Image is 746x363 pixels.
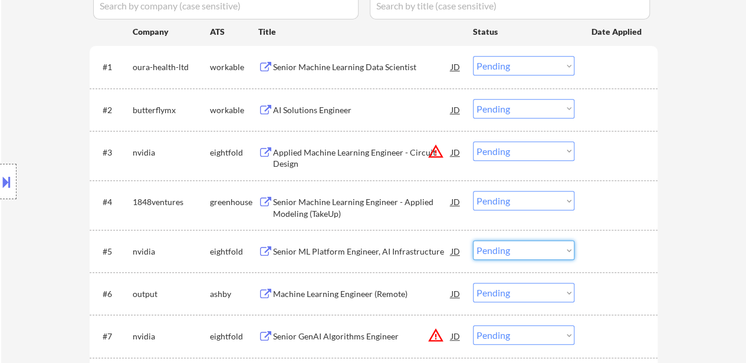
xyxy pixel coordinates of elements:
[273,288,451,300] div: Machine Learning Engineer (Remote)
[210,288,258,300] div: ashby
[273,104,451,116] div: AI Solutions Engineer
[103,61,123,73] div: #1
[210,104,258,116] div: workable
[133,331,210,342] div: nvidia
[273,196,451,219] div: Senior Machine Learning Engineer - Applied Modeling (TakeUp)
[450,99,462,120] div: JD
[450,56,462,77] div: JD
[258,26,462,38] div: Title
[450,325,462,346] div: JD
[210,196,258,208] div: greenhouse
[103,288,123,300] div: #6
[450,191,462,212] div: JD
[273,246,451,258] div: Senior ML Platform Engineer, AI Infrastructure
[450,240,462,262] div: JD
[473,21,574,42] div: Status
[273,331,451,342] div: Senior GenAI Algorithms Engineer
[273,61,451,73] div: Senior Machine Learning Data Scientist
[273,147,451,170] div: Applied Machine Learning Engineer - Circuit Design
[428,327,444,344] button: warning_amber
[450,141,462,163] div: JD
[428,143,444,160] button: warning_amber
[210,147,258,159] div: eightfold
[210,61,258,73] div: workable
[591,26,643,38] div: Date Applied
[103,331,123,342] div: #7
[450,283,462,304] div: JD
[210,331,258,342] div: eightfold
[133,26,210,38] div: Company
[210,26,258,38] div: ATS
[133,288,210,300] div: output
[133,61,210,73] div: oura-health-ltd
[210,246,258,258] div: eightfold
